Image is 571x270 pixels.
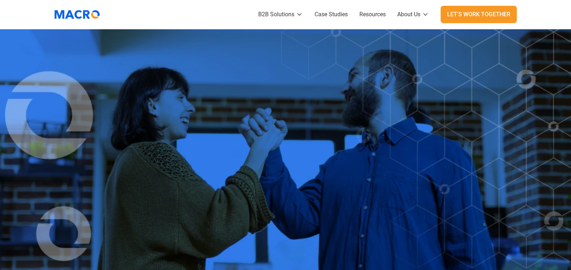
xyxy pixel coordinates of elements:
img: Macromator Logo [51,5,103,23]
a: Let's Work Together [441,6,517,23]
div: About Us [397,10,420,19]
div: B2B Solutions [258,10,294,19]
a: home [55,5,105,23]
div: Let's Work Together [447,10,510,19]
